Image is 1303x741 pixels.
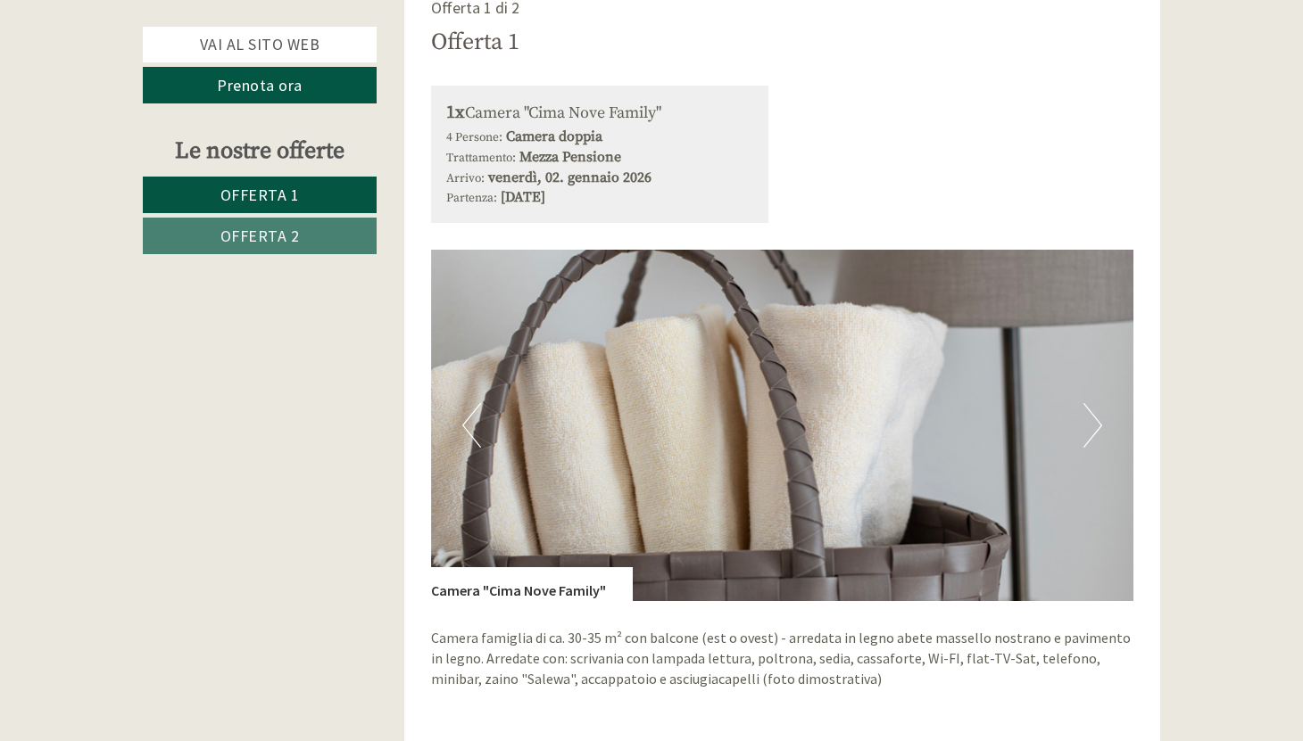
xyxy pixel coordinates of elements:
small: 4 Persone: [446,130,502,145]
b: 1x [446,102,465,124]
a: Prenota ora [143,67,377,103]
button: Previous [462,403,481,448]
div: Le nostre offerte [143,135,377,168]
b: [DATE] [501,188,545,206]
span: Offerta 1 [220,185,300,205]
img: image [431,250,1134,601]
b: Mezza Pensione [519,148,621,166]
button: Next [1083,403,1102,448]
small: Trattamento: [446,151,516,166]
b: Camera doppia [506,128,602,145]
b: venerdì, 02. gennaio 2026 [488,169,651,186]
div: Camera "Cima Nove Family" [446,101,754,127]
a: Vai al sito web [143,27,377,62]
small: Partenza: [446,191,497,206]
span: Offerta 2 [220,226,300,246]
div: Offerta 1 [431,26,519,59]
div: Camera "Cima Nove Family" [431,567,633,601]
small: Arrivo: [446,171,485,186]
p: Camera famiglia di ca. 30-35 m² con balcone (est o ovest) - arredata in legno abete massello nost... [431,628,1134,689]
